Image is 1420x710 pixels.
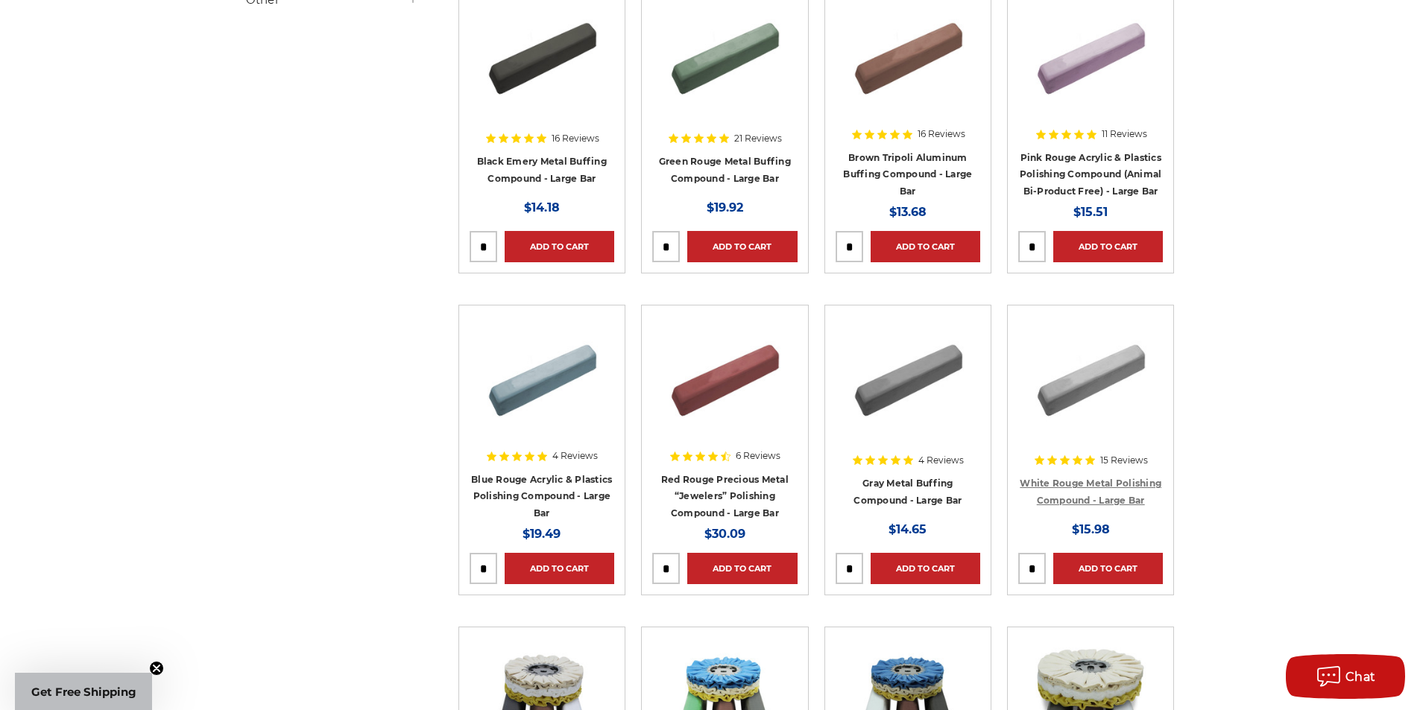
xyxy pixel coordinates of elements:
a: Add to Cart [871,553,980,584]
a: Add to Cart [505,231,614,262]
a: White Rouge Buffing Compound [1018,316,1163,460]
img: White Rouge Buffing Compound [1031,316,1150,435]
a: Black Emery Metal Buffing Compound - Large Bar [477,156,607,184]
a: Add to Cart [687,231,797,262]
img: Blue rouge polishing compound [482,316,602,435]
a: Pink Rouge Acrylic & Plastics Polishing Compound (Animal Bi-Product Free) - Large Bar [1020,152,1162,197]
span: $14.65 [889,522,927,536]
div: Get Free ShippingClose teaser [15,673,152,710]
span: $15.98 [1072,522,1110,536]
button: Chat [1286,654,1405,699]
span: $30.09 [704,527,745,541]
a: Red Rouge Precious Metal “Jewelers” Polishing Compound - Large Bar [661,474,789,519]
button: Close teaser [149,661,164,676]
a: Add to Cart [871,231,980,262]
img: Red Rouge Jewelers Buffing Compound [665,316,784,435]
a: Blue rouge polishing compound [470,316,614,460]
span: $15.51 [1073,205,1108,219]
a: White Rouge Metal Polishing Compound - Large Bar [1020,478,1161,506]
a: Gray Buffing Compound [836,316,980,460]
a: Brown Tripoli Aluminum Buffing Compound - Large Bar [843,152,972,197]
span: $19.49 [523,527,561,541]
span: Get Free Shipping [31,685,136,699]
span: Chat [1345,670,1376,684]
span: 15 Reviews [1100,456,1148,465]
img: Gray Buffing Compound [848,316,968,435]
a: Add to Cart [1053,553,1163,584]
span: 4 Reviews [918,456,964,465]
span: $19.92 [707,200,743,215]
a: Add to Cart [687,553,797,584]
a: Green Rouge Metal Buffing Compound - Large Bar [659,156,791,184]
span: $13.68 [889,205,927,219]
a: Gray Metal Buffing Compound - Large Bar [853,478,962,506]
span: 16 Reviews [552,134,599,143]
span: $14.18 [524,200,560,215]
a: Add to Cart [1053,231,1163,262]
span: 21 Reviews [734,134,782,143]
a: Red Rouge Jewelers Buffing Compound [652,316,797,460]
a: Blue Rouge Acrylic & Plastics Polishing Compound - Large Bar [471,474,612,519]
a: Add to Cart [505,553,614,584]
